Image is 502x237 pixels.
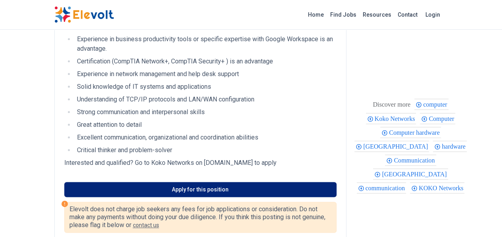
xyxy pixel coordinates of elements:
span: Computer hardware [389,129,442,136]
p: Interested and qualified? Go to Koko Networks on [DOMAIN_NAME] to apply [64,158,337,168]
span: Communication [394,157,437,164]
div: Koko Networks [366,113,416,124]
span: Koko Networks [375,115,417,122]
a: Home [305,8,327,21]
img: Elevolt [54,6,114,23]
div: Computer [420,113,455,124]
a: Find Jobs [327,8,360,21]
div: computer [414,99,448,110]
div: KOKO Networks [410,182,464,193]
span: [GEOGRAPHIC_DATA] [382,171,449,178]
a: Contact [394,8,421,21]
p: Elevolt does not charge job seekers any fees for job applications or consideration. Do not make a... [69,205,331,229]
div: Nairobi [354,141,429,152]
div: Computer hardware [380,127,441,138]
li: Critical thinker and problem-solver [75,145,337,155]
li: Solid knowledge of IT systems and applications [75,82,337,92]
span: computer [423,101,449,108]
div: hardware [433,141,467,152]
span: KOKO Networks [419,185,465,191]
a: contact us [133,222,159,228]
li: Experience in network management and help desk support [75,69,337,79]
div: These are topics related to the article that might interest you [373,99,410,110]
div: nairobi [373,168,448,180]
a: Login [421,7,445,23]
a: Apply for this position [64,182,337,197]
iframe: Chat Widget [462,199,502,237]
li: Understanding of TCP/IP protocols and LAN/WAN configuration [75,95,337,104]
div: Communication [385,155,436,166]
div: communication [357,182,406,193]
li: Certification (CompTIA Network+, CompTIA Security+ ) is an advantage [75,57,337,66]
span: [GEOGRAPHIC_DATA] [363,143,430,150]
span: communication [365,185,408,191]
span: hardware [442,143,468,150]
li: Excellent communication, organizational and coordination abilities [75,133,337,142]
li: Great attention to detail [75,120,337,130]
li: Strong communication and interpersonal skills [75,107,337,117]
li: Experience in business productivity tools or specific expertise with Google Workspace is an advan... [75,34,337,54]
a: Resources [360,8,394,21]
span: Computer [429,115,456,122]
